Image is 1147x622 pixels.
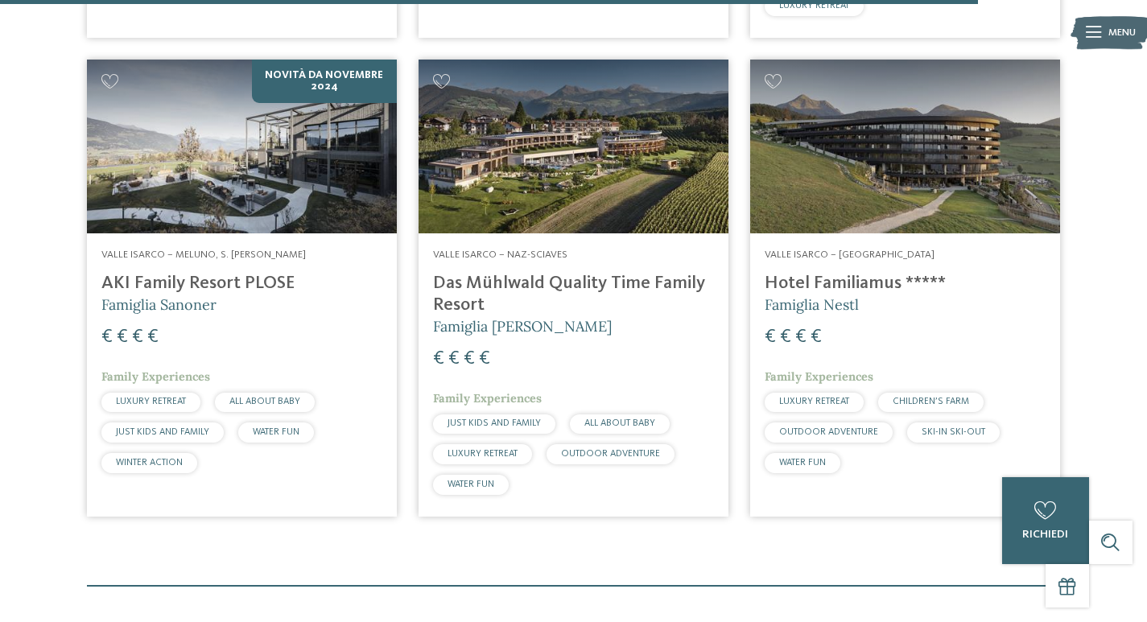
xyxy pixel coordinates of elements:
[479,349,490,369] span: €
[448,418,541,428] span: JUST KIDS AND FAMILY
[419,60,728,517] a: Cercate un hotel per famiglie? Qui troverete solo i migliori! Valle Isarco – Naz-Sciaves Das Mühl...
[765,249,935,260] span: Valle Isarco – [GEOGRAPHIC_DATA]
[253,427,299,437] span: WATER FUN
[101,249,306,260] span: Valle Isarco – Meluno, S. [PERSON_NAME]
[116,427,209,437] span: JUST KIDS AND FAMILY
[116,458,183,468] span: WINTER ACTION
[147,327,159,347] span: €
[117,327,128,347] span: €
[448,349,460,369] span: €
[433,349,444,369] span: €
[561,449,660,459] span: OUTDOOR ADVENTURE
[893,397,969,406] span: CHILDREN’S FARM
[779,458,826,468] span: WATER FUN
[765,369,873,384] span: Family Experiences
[433,391,542,406] span: Family Experiences
[922,427,985,437] span: SKI-IN SKI-OUT
[101,295,217,314] span: Famiglia Sanoner
[116,397,186,406] span: LUXURY RETREAT
[229,397,300,406] span: ALL ABOUT BABY
[750,60,1060,233] img: Cercate un hotel per famiglie? Qui troverete solo i migliori!
[101,369,210,384] span: Family Experiences
[1002,477,1089,564] a: richiedi
[448,480,494,489] span: WATER FUN
[101,327,113,347] span: €
[750,60,1060,517] a: Cercate un hotel per famiglie? Qui troverete solo i migliori! Valle Isarco – [GEOGRAPHIC_DATA] Ho...
[779,1,849,10] span: LUXURY RETREAT
[87,60,397,233] img: Cercate un hotel per famiglie? Qui troverete solo i migliori!
[433,317,612,336] span: Famiglia [PERSON_NAME]
[1022,529,1068,540] span: richiedi
[584,418,655,428] span: ALL ABOUT BABY
[765,295,859,314] span: Famiglia Nestl
[795,327,807,347] span: €
[87,60,397,517] a: Cercate un hotel per famiglie? Qui troverete solo i migliori! NOVITÀ da novembre 2024 Valle Isarc...
[779,427,878,437] span: OUTDOOR ADVENTURE
[419,60,728,233] img: Cercate un hotel per famiglie? Qui troverete solo i migliori!
[765,327,776,347] span: €
[101,273,382,295] h4: AKI Family Resort PLOSE
[433,249,567,260] span: Valle Isarco – Naz-Sciaves
[780,327,791,347] span: €
[433,273,714,316] h4: Das Mühlwald Quality Time Family Resort
[811,327,822,347] span: €
[464,349,475,369] span: €
[448,449,518,459] span: LUXURY RETREAT
[779,397,849,406] span: LUXURY RETREAT
[132,327,143,347] span: €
